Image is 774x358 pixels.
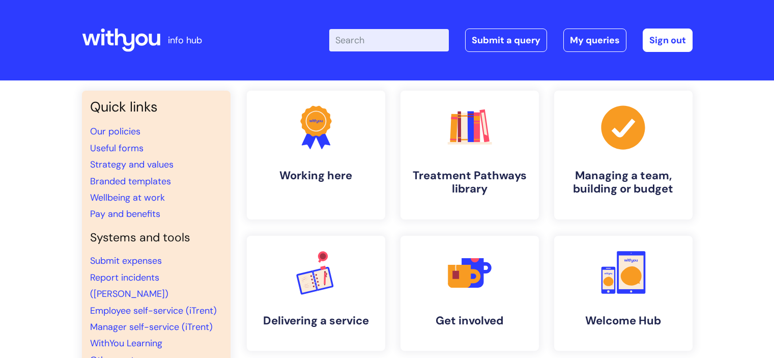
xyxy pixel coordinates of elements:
[90,158,174,171] a: Strategy and values
[90,125,140,137] a: Our policies
[255,314,377,327] h4: Delivering a service
[90,337,162,349] a: WithYou Learning
[90,231,222,245] h4: Systems and tools
[90,271,168,300] a: Report incidents ([PERSON_NAME])
[465,29,547,52] a: Submit a query
[329,29,449,51] input: Search
[643,29,693,52] a: Sign out
[90,175,171,187] a: Branded templates
[409,314,531,327] h4: Get involved
[90,208,160,220] a: Pay and benefits
[400,91,539,219] a: Treatment Pathways library
[554,236,693,351] a: Welcome Hub
[409,169,531,196] h4: Treatment Pathways library
[400,236,539,351] a: Get involved
[562,169,684,196] h4: Managing a team, building or budget
[563,29,626,52] a: My queries
[329,29,693,52] div: | -
[90,305,217,317] a: Employee self-service (iTrent)
[90,255,162,267] a: Submit expenses
[90,191,165,204] a: Wellbeing at work
[90,99,222,115] h3: Quick links
[247,91,385,219] a: Working here
[168,32,202,48] p: info hub
[90,142,144,154] a: Useful forms
[255,169,377,182] h4: Working here
[562,314,684,327] h4: Welcome Hub
[90,321,213,333] a: Manager self-service (iTrent)
[554,91,693,219] a: Managing a team, building or budget
[247,236,385,351] a: Delivering a service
